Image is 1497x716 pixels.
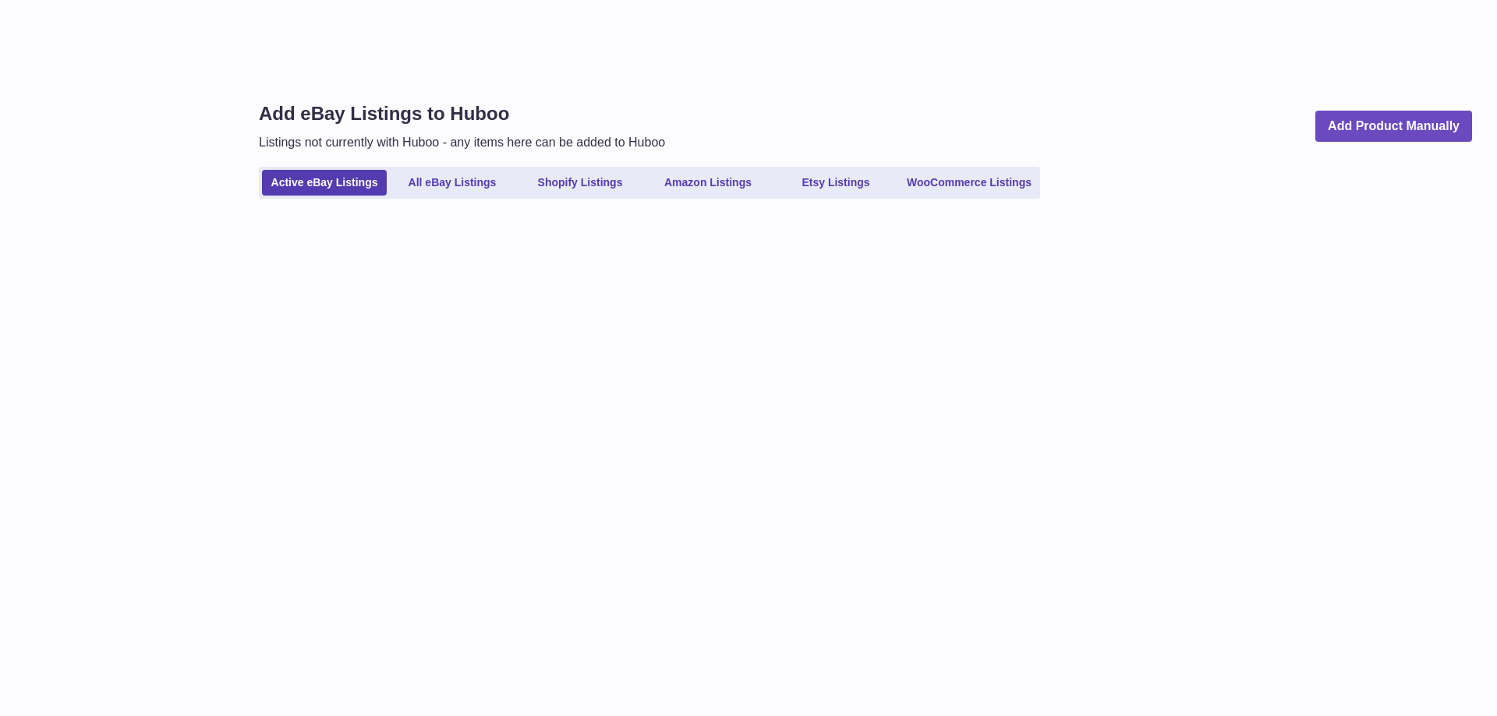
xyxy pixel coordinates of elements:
[646,170,770,196] a: Amazon Listings
[259,134,665,151] p: Listings not currently with Huboo - any items here can be added to Huboo
[262,170,387,196] a: Active eBay Listings
[518,170,642,196] a: Shopify Listings
[1315,111,1472,143] a: Add Product Manually
[259,101,665,126] h1: Add eBay Listings to Huboo
[390,170,515,196] a: All eBay Listings
[773,170,898,196] a: Etsy Listings
[901,170,1037,196] a: WooCommerce Listings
